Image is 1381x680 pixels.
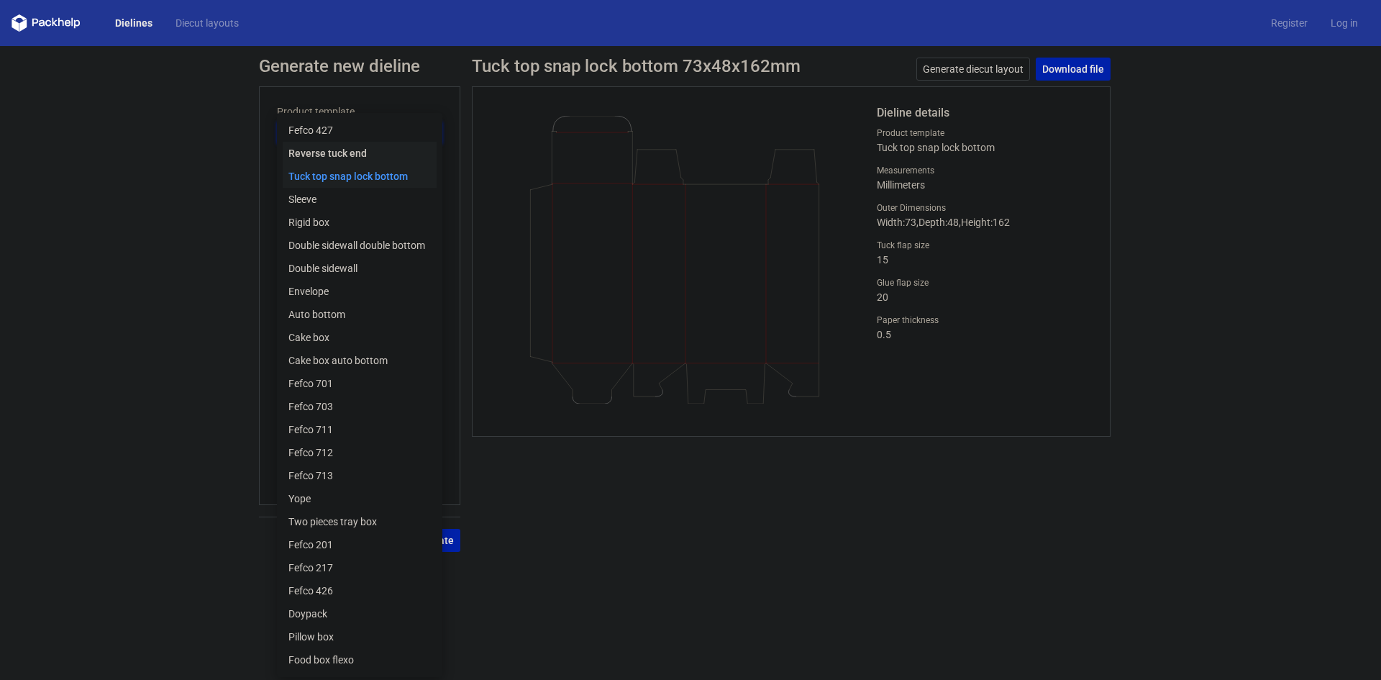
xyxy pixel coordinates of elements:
[877,104,1093,122] h2: Dieline details
[283,372,437,395] div: Fefco 701
[283,556,437,579] div: Fefco 217
[283,303,437,326] div: Auto bottom
[283,211,437,234] div: Rigid box
[877,217,916,228] span: Width : 73
[877,277,1093,303] div: 20
[283,510,437,533] div: Two pieces tray box
[877,165,1093,176] label: Measurements
[283,234,437,257] div: Double sidewall double bottom
[1259,16,1319,30] a: Register
[877,202,1093,214] label: Outer Dimensions
[916,217,959,228] span: , Depth : 48
[283,395,437,418] div: Fefco 703
[283,257,437,280] div: Double sidewall
[877,127,1093,153] div: Tuck top snap lock bottom
[916,58,1030,81] a: Generate diecut layout
[277,104,442,119] label: Product template
[877,314,1093,340] div: 0.5
[283,625,437,648] div: Pillow box
[283,579,437,602] div: Fefco 426
[877,240,1093,251] label: Tuck flap size
[259,58,1122,75] h1: Generate new dieline
[877,165,1093,191] div: Millimeters
[283,280,437,303] div: Envelope
[472,58,801,75] h1: Tuck top snap lock bottom 73x48x162mm
[164,16,250,30] a: Diecut layouts
[283,326,437,349] div: Cake box
[283,119,437,142] div: Fefco 427
[283,349,437,372] div: Cake box auto bottom
[283,142,437,165] div: Reverse tuck end
[283,487,437,510] div: Yope
[104,16,164,30] a: Dielines
[283,165,437,188] div: Tuck top snap lock bottom
[1319,16,1369,30] a: Log in
[283,441,437,464] div: Fefco 712
[283,188,437,211] div: Sleeve
[283,418,437,441] div: Fefco 711
[283,648,437,671] div: Food box flexo
[1036,58,1111,81] a: Download file
[877,277,1093,289] label: Glue flap size
[283,464,437,487] div: Fefco 713
[877,240,1093,266] div: 15
[283,602,437,625] div: Doypack
[877,127,1093,139] label: Product template
[959,217,1010,228] span: , Height : 162
[283,533,437,556] div: Fefco 201
[877,314,1093,326] label: Paper thickness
